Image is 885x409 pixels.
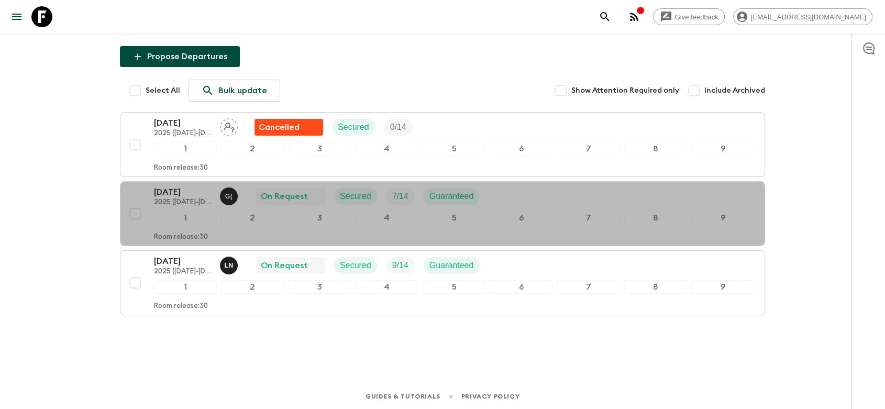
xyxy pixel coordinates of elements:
[733,8,872,25] div: [EMAIL_ADDRESS][DOMAIN_NAME]
[220,257,240,274] button: LN
[392,259,408,272] p: 9 / 14
[624,211,687,225] div: 8
[340,259,371,272] p: Secured
[356,211,418,225] div: 4
[334,257,378,274] div: Secured
[557,211,619,225] div: 7
[6,6,27,27] button: menu
[557,280,619,294] div: 7
[334,188,378,205] div: Secured
[356,142,418,156] div: 4
[288,211,351,225] div: 3
[624,280,687,294] div: 8
[461,391,519,402] a: Privacy Policy
[557,142,619,156] div: 7
[288,280,351,294] div: 3
[423,142,485,156] div: 5
[331,119,375,136] div: Secured
[261,259,308,272] p: On Request
[146,85,180,96] span: Select All
[154,142,217,156] div: 1
[288,142,351,156] div: 3
[154,255,212,268] p: [DATE]
[490,211,552,225] div: 6
[386,188,415,205] div: Trip Fill
[154,186,212,198] p: [DATE]
[259,121,300,134] p: Cancelled
[220,187,240,205] button: G(
[120,181,765,246] button: [DATE]2025 ([DATE]-[DATE] with [PERSON_NAME])Gong (Anon) RatanaphaisalOn RequestSecuredTrip FillG...
[120,112,765,177] button: [DATE]2025 ([DATE]-[DATE] with [PERSON_NAME])Assign pack leaderFlash Pack cancellationSecuredTrip...
[429,190,474,203] p: Guaranteed
[386,257,415,274] div: Trip Fill
[120,250,765,315] button: [DATE]2025 ([DATE]-[DATE] with [PERSON_NAME])Lalidarat NiyomratOn RequestSecuredTrip FillGuarante...
[225,192,233,201] p: G (
[218,84,267,97] p: Bulk update
[261,190,308,203] p: On Request
[691,142,754,156] div: 9
[154,211,217,225] div: 1
[154,302,208,311] p: Room release: 30
[423,280,485,294] div: 5
[653,8,725,25] a: Give feedback
[221,142,284,156] div: 2
[384,119,413,136] div: Trip Fill
[571,85,679,96] span: Show Attention Required only
[366,391,440,402] a: Guides & Tutorials
[423,211,485,225] div: 5
[255,119,323,136] div: Flash Pack cancellation
[154,233,208,241] p: Room release: 30
[691,211,754,225] div: 9
[154,129,212,138] p: 2025 ([DATE]-[DATE] with [PERSON_NAME])
[691,280,754,294] div: 9
[154,268,212,276] p: 2025 ([DATE]-[DATE] with [PERSON_NAME])
[120,46,240,67] button: Propose Departures
[392,190,408,203] p: 7 / 14
[154,280,217,294] div: 1
[340,190,371,203] p: Secured
[745,13,872,21] span: [EMAIL_ADDRESS][DOMAIN_NAME]
[154,117,212,129] p: [DATE]
[220,121,238,130] span: Assign pack leader
[669,13,724,21] span: Give feedback
[224,261,233,270] p: L N
[220,191,240,199] span: Gong (Anon) Ratanaphaisal
[390,121,406,134] p: 0 / 14
[221,211,284,225] div: 2
[221,280,284,294] div: 2
[356,280,418,294] div: 4
[429,259,474,272] p: Guaranteed
[189,80,280,102] a: Bulk update
[624,142,687,156] div: 8
[490,280,552,294] div: 6
[154,164,208,172] p: Room release: 30
[490,142,552,156] div: 6
[704,85,765,96] span: Include Archived
[220,260,240,268] span: Lalidarat Niyomrat
[594,6,615,27] button: search adventures
[154,198,212,207] p: 2025 ([DATE]-[DATE] with [PERSON_NAME])
[338,121,369,134] p: Secured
